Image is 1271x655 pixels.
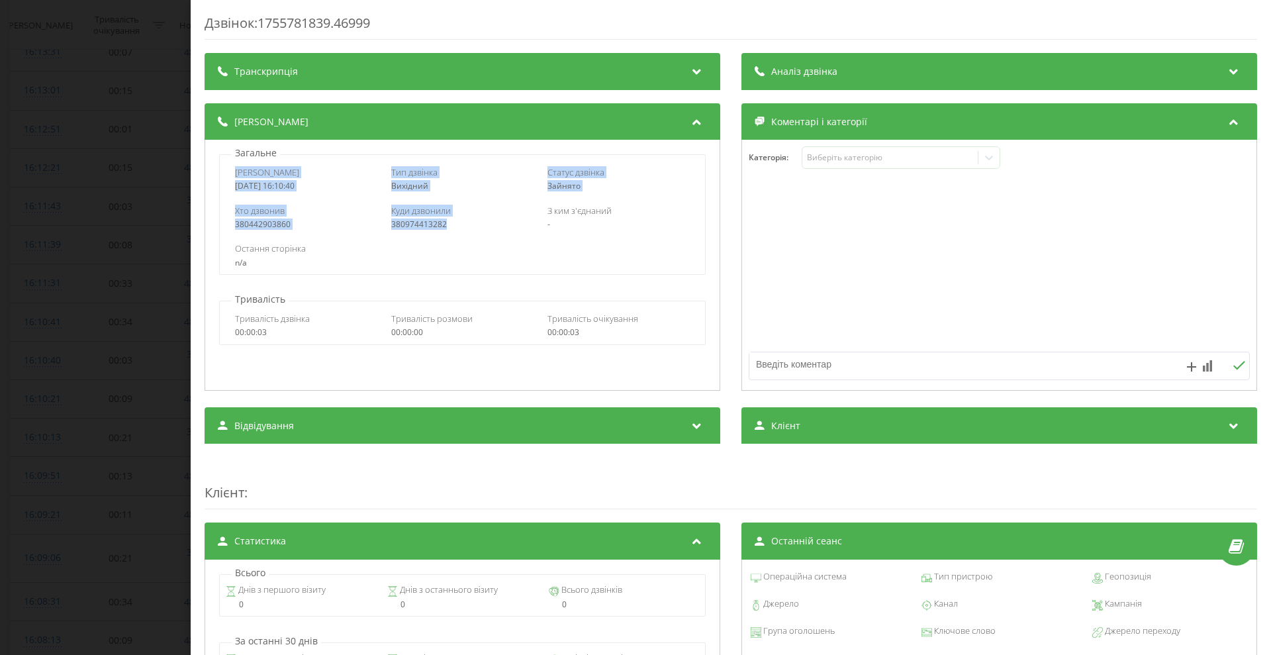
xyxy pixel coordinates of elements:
span: Днів з останнього візиту [398,583,498,597]
span: Днів з першого візиту [236,583,326,597]
div: Виберіть категорію [807,152,972,163]
div: 00:00:03 [235,328,377,337]
span: Зайнято [547,180,581,191]
span: Тип пристрою [932,570,992,583]
div: 0 [226,600,376,609]
span: Операційна система [761,570,847,583]
span: Джерело [761,597,799,611]
div: 380974413282 [391,220,534,229]
div: 00:00:03 [547,328,690,337]
span: Тип дзвінка [391,166,438,178]
p: Загальне [232,146,280,160]
span: Коментарі і категорії [771,115,867,128]
span: Вихідний [391,180,428,191]
div: 0 [549,600,699,609]
div: 00:00:00 [391,328,534,337]
h4: Категорія : [749,153,802,162]
span: Клієнт [771,419,800,432]
div: - [547,220,690,229]
span: [PERSON_NAME] [234,115,308,128]
span: Геопозиція [1103,570,1151,583]
span: Хто дзвонив [235,205,285,217]
p: За останні 30 днів [232,634,321,648]
div: : [205,457,1257,509]
p: Тривалість [232,293,289,306]
span: Останній сеанс [771,534,842,548]
span: Тривалість очікування [547,313,638,325]
span: Статистика [234,534,286,548]
span: Джерело переходу [1103,625,1180,638]
span: Остання сторінка [235,242,306,254]
div: 380442903860 [235,220,377,229]
span: Куди дзвонили [391,205,451,217]
span: [PERSON_NAME] [235,166,299,178]
span: Всього дзвінків [559,583,622,597]
span: Група оголошень [761,625,835,638]
span: Транскрипція [234,65,298,78]
span: Кампанія [1103,597,1142,611]
span: З ким з'єднаний [547,205,612,217]
div: n/a [235,258,689,268]
p: Всього [232,566,269,579]
span: Клієнт [205,483,244,501]
span: Аналіз дзвінка [771,65,837,78]
span: Тривалість дзвінка [235,313,310,325]
span: Тривалість розмови [391,313,473,325]
span: Канал [932,597,958,611]
span: Відвідування [234,419,294,432]
div: 0 [387,600,538,609]
div: Дзвінок : 1755781839.46999 [205,14,1257,40]
div: [DATE] 16:10:40 [235,181,377,191]
span: Ключове слово [932,625,996,638]
span: Статус дзвінка [547,166,604,178]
